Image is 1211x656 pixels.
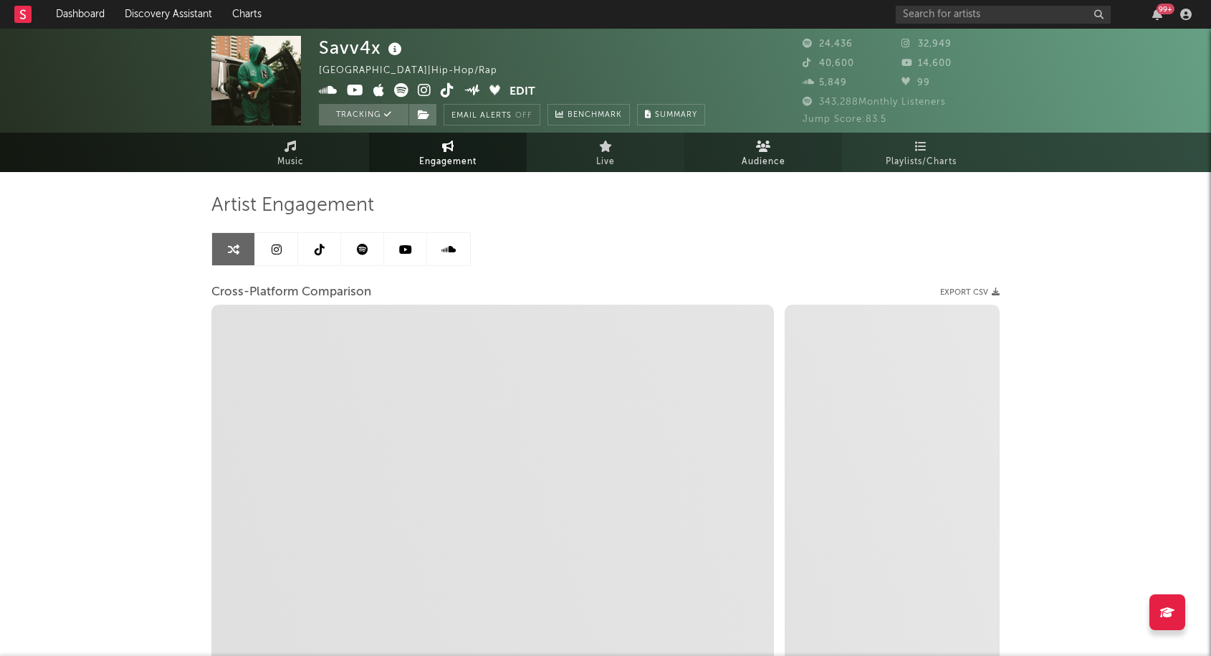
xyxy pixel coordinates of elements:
[211,133,369,172] a: Music
[1152,9,1162,20] button: 99+
[419,153,477,171] span: Engagement
[369,133,527,172] a: Engagement
[803,39,853,49] span: 24,436
[901,59,952,68] span: 14,600
[527,133,684,172] a: Live
[596,153,615,171] span: Live
[655,111,697,119] span: Summary
[742,153,785,171] span: Audience
[940,288,1000,297] button: Export CSV
[211,284,371,301] span: Cross-Platform Comparison
[277,153,304,171] span: Music
[444,104,540,125] button: Email AlertsOff
[896,6,1111,24] input: Search for artists
[803,115,886,124] span: Jump Score: 83.5
[211,197,374,214] span: Artist Engagement
[509,83,535,101] button: Edit
[319,104,408,125] button: Tracking
[1157,4,1174,14] div: 99 +
[637,104,705,125] button: Summary
[901,78,930,87] span: 99
[515,112,532,120] em: Off
[319,36,406,60] div: Savv4x
[803,98,946,107] span: 343,288 Monthly Listeners
[803,59,854,68] span: 40,600
[842,133,1000,172] a: Playlists/Charts
[547,104,630,125] a: Benchmark
[901,39,952,49] span: 32,949
[684,133,842,172] a: Audience
[803,78,847,87] span: 5,849
[319,62,514,80] div: [GEOGRAPHIC_DATA] | Hip-Hop/Rap
[886,153,957,171] span: Playlists/Charts
[568,107,622,124] span: Benchmark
